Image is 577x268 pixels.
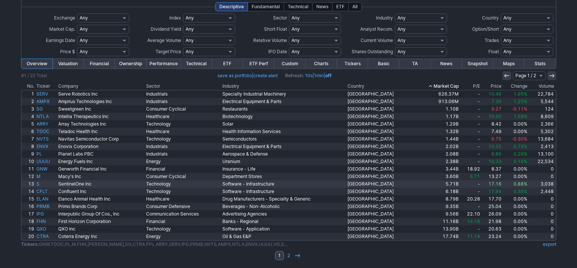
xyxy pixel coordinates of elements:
a: 1min [314,73,324,78]
a: 10s [305,73,313,78]
a: 5,302 [529,128,556,135]
a: Technical [181,59,212,69]
a: ELAN [35,195,57,203]
a: Teladoc Health Inc [57,128,145,135]
a: Insurance - Life [221,165,347,173]
a: 1.58% [503,113,529,120]
a: Elanco Animal Health Inc [57,195,145,203]
a: 0.39% [503,188,529,195]
span: Sector [273,15,287,21]
a: Financial [145,165,221,173]
a: ETF Perf [243,59,274,69]
a: [GEOGRAPHIC_DATA] [346,113,414,120]
span: 0.88% [514,181,527,187]
a: 0.29% [503,150,529,158]
span: 11.14 [467,234,480,239]
a: 0.00% [503,195,529,203]
a: [GEOGRAPHIC_DATA] [346,128,414,135]
span: 10.33 [488,159,501,164]
a: - [460,135,481,143]
div: News [312,2,332,11]
a: 6 [21,128,36,135]
a: - [460,105,481,113]
a: 19 [21,225,36,233]
a: - [460,90,481,98]
a: Industrials [145,90,221,98]
span: IPO Date [268,49,287,54]
a: - [460,113,481,120]
a: GNW [35,165,57,173]
a: Sweetgreen Inc [57,105,145,113]
a: 12 [21,173,36,180]
a: 16 [21,203,36,210]
a: Industrials [145,143,221,150]
a: 2,413 [529,143,556,150]
span: Float [488,49,499,54]
a: [GEOGRAPHIC_DATA] [346,210,414,218]
a: - [460,188,481,195]
a: 3 [21,105,36,113]
a: - [460,98,481,105]
a: ETF [212,59,243,69]
a: [GEOGRAPHIC_DATA] [346,180,414,188]
span: -0.11% [511,106,527,112]
a: Software - Infrastructure [221,188,347,195]
a: 0 [529,233,556,240]
span: 10.25 [488,144,501,149]
a: Communication Services [145,210,221,218]
a: First Horizon Corporation [57,218,145,225]
a: SERV [35,90,57,98]
a: Enovix Corporation [57,143,145,150]
a: Primo Brands Corp [57,203,145,210]
a: 6.75 [481,135,503,143]
a: 5 [21,120,36,128]
a: 18 [21,218,36,225]
a: Ownership [115,59,146,69]
a: Technology [145,225,221,233]
a: create alert [254,73,278,78]
span: 10.90 [488,114,501,119]
span: 14.18 [467,219,480,224]
a: Technology [145,180,221,188]
span: 6.71 [470,174,480,179]
a: 9.56B [414,210,460,218]
a: 1 [275,251,284,260]
a: [GEOGRAPHIC_DATA] [346,158,414,165]
a: 1.25% [503,98,529,105]
a: 17.70 [481,195,503,203]
a: [GEOGRAPHIC_DATA] [346,233,414,240]
span: Earnings Date [46,37,75,43]
span: Short Float [264,26,287,32]
b: 1 [278,251,281,260]
a: AMPX [35,98,57,105]
a: 8 [21,143,36,150]
a: M [35,173,57,180]
a: [GEOGRAPHIC_DATA] [346,135,414,143]
a: 3,038 [529,180,556,188]
a: UUUU [35,158,57,165]
a: [GEOGRAPHIC_DATA] [346,150,414,158]
a: 18.92 [460,165,481,173]
span: Option/Short [472,26,499,32]
a: Coterra Energy Inc [57,233,145,240]
a: 1.32B [414,128,460,135]
a: Custom [274,59,305,69]
span: 17.16 [488,181,501,187]
a: 2 [284,251,293,260]
a: 21.98 [481,218,503,225]
span: Average Volume [147,37,181,43]
a: 17 [21,210,36,218]
a: IPG [35,210,57,218]
a: 0.00% [503,233,529,240]
a: [GEOGRAPHIC_DATA] [346,218,414,225]
a: 2,366 [529,120,556,128]
a: 1.29B [414,120,460,128]
a: 0.00% [503,120,529,128]
span: 9.27 [491,106,501,112]
a: TA [399,59,430,69]
a: Technology [145,188,221,195]
a: 13 [21,180,36,188]
a: 8,609 [529,113,556,120]
a: 1.95% [503,90,529,98]
a: Energy Fuels Inc [57,158,145,165]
